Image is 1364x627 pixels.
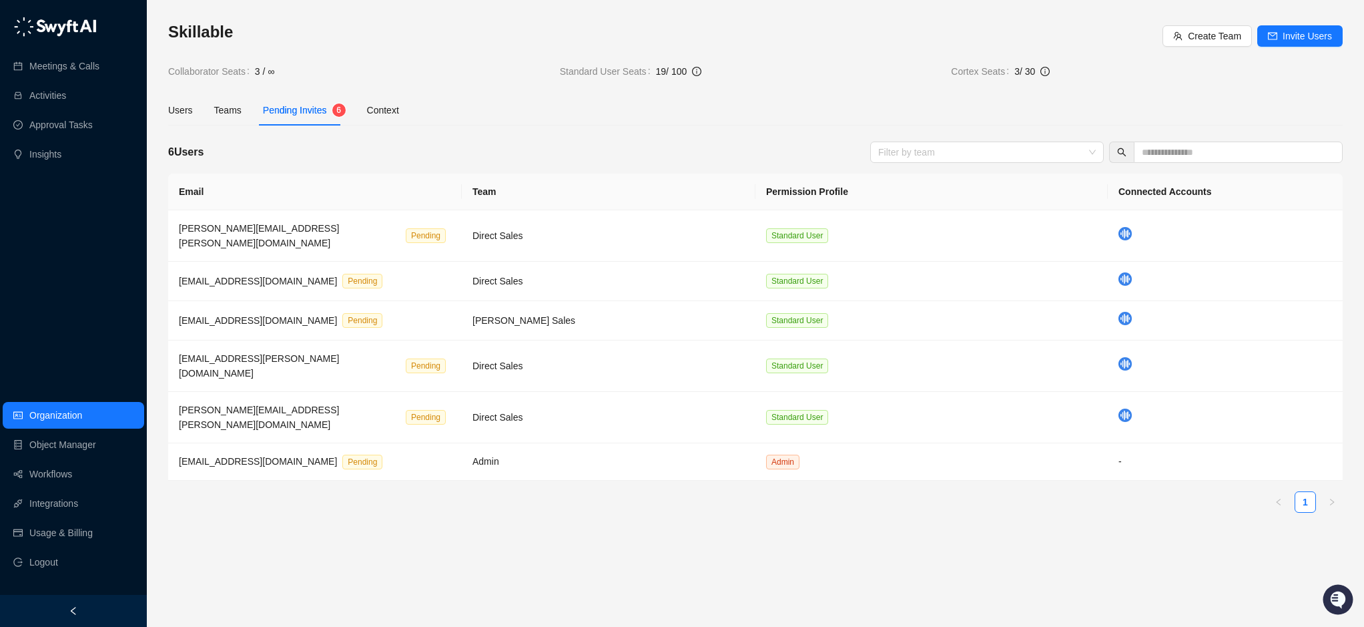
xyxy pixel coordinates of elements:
span: [EMAIL_ADDRESS][DOMAIN_NAME] [179,315,337,326]
img: logo-05li4sbe.png [13,17,97,37]
span: 3 / ∞ [255,64,274,79]
th: Email [168,174,462,210]
span: [EMAIL_ADDRESS][DOMAIN_NAME] [179,276,337,286]
span: [PERSON_NAME][EMAIL_ADDRESS][PERSON_NAME][DOMAIN_NAME] [179,223,339,248]
a: 📚Docs [8,182,55,206]
img: 5124521997842_fc6d7dfcefe973c2e489_88.png [13,121,37,145]
button: right [1321,491,1343,513]
h5: 6 Users [168,144,204,160]
img: chorus-BBBF9yxZ.png [1118,272,1132,286]
th: Team [462,174,755,210]
span: Pending [342,313,382,328]
a: Workflows [29,461,72,487]
li: 1 [1295,491,1316,513]
span: [EMAIL_ADDRESS][PERSON_NAME][DOMAIN_NAME] [179,353,339,379]
span: [EMAIL_ADDRESS][DOMAIN_NAME] [179,456,337,467]
td: - [1108,443,1343,481]
span: Collaborator Seats [168,64,255,79]
a: Usage & Billing [29,519,93,546]
span: logout [13,558,23,567]
span: search [1117,148,1126,157]
iframe: Open customer support [1321,583,1357,619]
td: [PERSON_NAME] Sales [462,301,755,341]
a: Activities [29,82,66,109]
h3: Skillable [168,21,1162,43]
li: Next Page [1321,491,1343,513]
span: Standard User [766,410,828,425]
span: left [1275,498,1283,506]
td: Direct Sales [462,262,755,301]
span: Standard User [766,359,828,373]
a: Approval Tasks [29,112,93,138]
div: 📶 [60,188,71,199]
span: right [1328,498,1336,506]
span: Pending [406,410,446,425]
div: Start new chat [45,121,219,134]
span: Invite Users [1283,29,1332,43]
span: team [1173,31,1182,41]
span: Pending [406,359,446,373]
td: Direct Sales [462,392,755,443]
span: info-circle [1040,67,1050,76]
button: Create Team [1162,25,1252,47]
td: Direct Sales [462,341,755,392]
span: Standard User [766,313,828,328]
img: chorus-BBBF9yxZ.png [1118,312,1132,325]
span: [PERSON_NAME][EMAIL_ADDRESS][PERSON_NAME][DOMAIN_NAME] [179,405,339,430]
button: Invite Users [1257,25,1343,47]
a: Meetings & Calls [29,53,99,79]
span: left [69,606,78,616]
span: Cortex Seats [951,64,1014,79]
td: Direct Sales [462,210,755,262]
span: Pending Invites [263,105,327,116]
span: Standard User [766,228,828,243]
div: We're available if you need us! [45,134,169,145]
span: Pending [406,228,446,243]
th: Permission Profile [755,174,1108,210]
span: 19 / 100 [656,66,687,77]
img: Swyft AI [13,13,40,40]
button: Start new chat [227,125,243,141]
span: Pending [342,455,382,469]
h2: How can we help? [13,75,243,96]
a: Object Manager [29,431,96,458]
span: Create Team [1188,29,1241,43]
span: Docs [27,187,49,200]
img: chorus-BBBF9yxZ.png [1118,357,1132,371]
div: 📚 [13,188,24,199]
div: Teams [214,103,242,118]
a: Integrations [29,490,78,517]
a: 📶Status [55,182,108,206]
a: Organization [29,402,82,429]
div: Context [367,103,399,118]
span: Status [73,187,103,200]
th: Connected Accounts [1108,174,1343,210]
sup: 6 [332,103,346,117]
span: Pending [342,274,382,288]
a: 1 [1295,492,1315,512]
a: Insights [29,141,61,168]
span: Pylon [133,220,161,230]
button: left [1268,491,1289,513]
td: Admin [462,443,755,481]
span: Standard User [766,274,828,288]
span: Admin [766,455,799,469]
span: 6 [336,106,341,115]
span: mail [1268,31,1277,41]
span: 3 / 30 [1014,66,1035,77]
span: Logout [29,549,58,576]
span: Standard User Seats [560,64,656,79]
li: Previous Page [1268,491,1289,513]
p: Welcome 👋 [13,53,243,75]
img: chorus-BBBF9yxZ.png [1118,227,1132,240]
img: chorus-BBBF9yxZ.png [1118,409,1132,422]
a: Powered byPylon [94,219,161,230]
span: info-circle [692,67,701,76]
div: Users [168,103,193,118]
